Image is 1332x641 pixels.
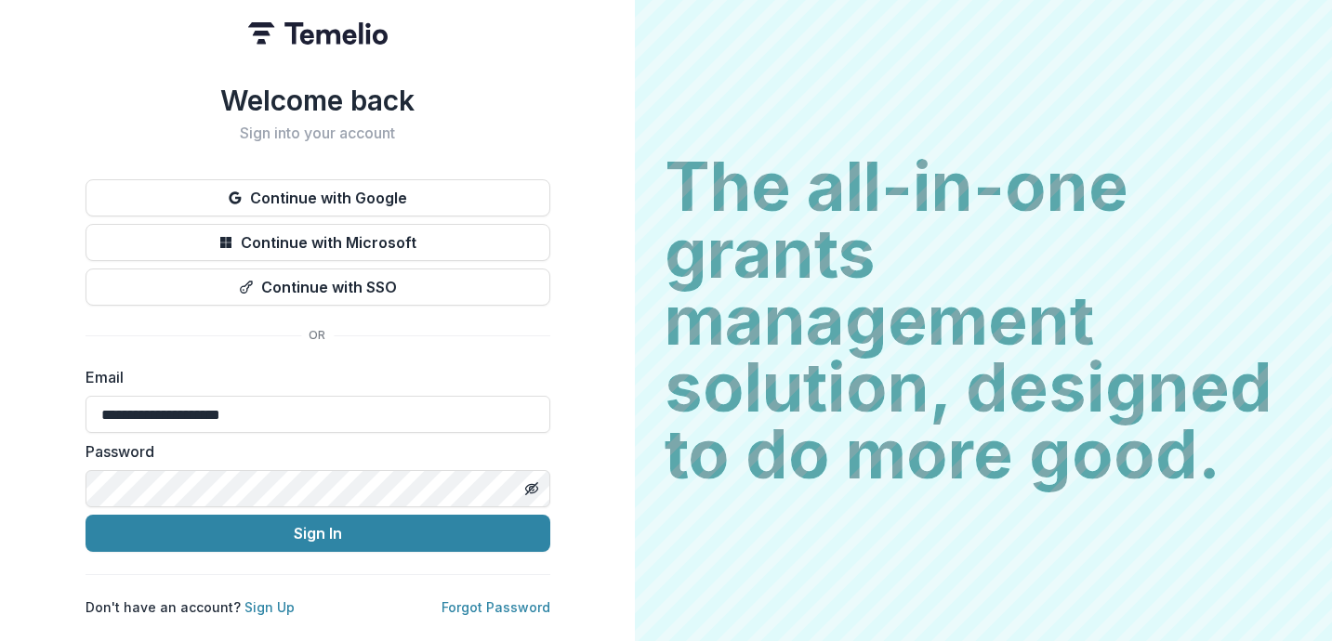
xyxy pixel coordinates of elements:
[248,22,388,45] img: Temelio
[86,84,550,117] h1: Welcome back
[86,440,539,463] label: Password
[86,224,550,261] button: Continue with Microsoft
[86,268,550,306] button: Continue with SSO
[86,124,550,142] h2: Sign into your account
[86,515,550,552] button: Sign In
[86,366,539,388] label: Email
[442,599,550,615] a: Forgot Password
[517,474,547,504] button: Toggle password visibility
[86,179,550,216] button: Continue with Google
[244,599,295,615] a: Sign Up
[86,597,295,617] p: Don't have an account?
